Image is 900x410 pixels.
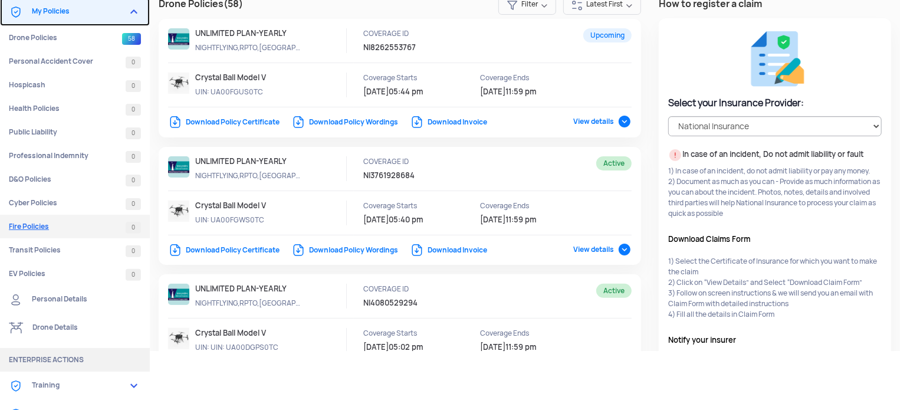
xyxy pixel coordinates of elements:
[389,215,423,225] span: 05:40 pm
[9,321,24,335] img: ic_Drone%20details.svg
[195,284,301,294] p: UNLIMITED PLAN-YEARLY
[168,117,280,127] a: Download Policy Certificate
[573,117,632,126] span: View details
[195,73,301,83] p: Crystal Ball Model V
[126,104,141,116] span: 0
[363,342,469,353] p: 14/8/2025 05:02 pm
[168,201,189,222] img: Model%20V.jpg
[480,328,586,339] p: Coverage Ends
[168,284,189,305] img: ic_nationallogo.png
[126,151,141,163] span: 0
[127,379,141,393] img: expand_more.png
[480,215,586,225] p: 13/8/2026 11:59 pm
[126,127,141,139] span: 0
[195,170,301,181] p: NIGHTFLYING,RPTO,TP
[126,245,141,257] span: 0
[668,166,882,219] p: 1) In case of an incident, do not admit liability or pay any money. 2) Document as much as you ca...
[363,298,487,309] p: NI4080529294
[9,293,23,307] img: ic_Personal%20details.svg
[389,342,423,352] span: 05:02 pm
[583,28,632,42] span: Upcoming
[668,334,849,347] span: Notify your insurer
[363,42,487,53] p: NI8262553767
[127,5,141,19] img: expand_more.png
[480,87,505,97] span: [DATE]
[9,379,23,393] img: ic_Coverages.svg
[168,245,280,255] a: Download Policy Certificate
[363,201,469,211] p: Coverage Starts
[363,170,487,181] p: NI3761928684
[363,342,389,352] span: [DATE]
[410,245,487,255] a: Download Invoice
[168,328,189,349] img: Model%20V.jpg
[596,156,632,170] span: Active
[596,284,632,298] span: Active
[480,342,505,352] span: [DATE]
[195,87,301,97] p: UA00FGUS0TC
[363,328,469,339] p: Coverage Starts
[480,73,586,83] p: Coverage Ends
[126,222,141,234] span: 0
[480,215,505,225] span: [DATE]
[195,201,301,211] p: Crystal Ball Model V
[668,148,682,162] img: ic_alert.svg
[126,175,141,186] span: 0
[126,80,141,92] span: 0
[668,233,849,246] span: Download Claims Form
[291,245,398,255] a: Download Policy Wordings
[9,5,23,19] img: ic_Coverages.svg
[195,42,301,53] p: NIGHTFLYING,RPTO,TP
[480,87,586,97] p: 13/8/2026 11:59 pm
[363,156,469,167] p: COVERAGE ID
[363,215,389,225] span: [DATE]
[195,215,301,225] p: UA00FGWS0TC
[410,117,487,127] a: Download Invoice
[480,201,586,211] p: Coverage Ends
[291,117,398,127] a: Download Policy Wordings
[668,148,882,162] p: In case of an incident, Do not admit liability or fault
[363,28,469,39] p: COVERAGE ID
[195,298,301,309] p: NIGHTFLYING,RPTO,TP
[668,96,882,110] h4: Select your Insurance Provider:
[363,87,469,97] p: 14/8/2025 05:44 pm
[195,328,301,339] p: Crystal Ball Model V
[126,57,141,68] span: 0
[505,215,536,225] span: 11:59 pm
[363,284,469,294] p: COVERAGE ID
[195,156,301,167] p: UNLIMITED PLAN-YEARLY
[668,256,882,320] p: 1) Select the Certificate of Insurance for which you want to make the claim 2) Click on “View Det...
[195,342,301,353] p: UIN: UA00DGPS0TC
[168,73,189,94] img: Model%20V.jpg
[126,198,141,210] span: 0
[168,156,189,178] img: ic_nationallogo.png
[122,33,141,45] span: 58
[744,28,806,90] img: ic_fill_claim_form%201.png
[505,342,536,352] span: 11:59 pm
[573,245,632,254] span: View details
[126,269,141,281] span: 0
[505,87,536,97] span: 11:59 pm
[389,87,423,97] span: 05:44 pm
[480,342,586,353] p: 13/8/2026 11:59 pm
[363,215,469,225] p: 14/8/2025 05:40 pm
[363,73,469,83] p: Coverage Starts
[363,87,389,97] span: [DATE]
[195,28,301,39] p: UNLIMITED PLAN-YEARLY
[168,28,189,50] img: ic_nationallogo.png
